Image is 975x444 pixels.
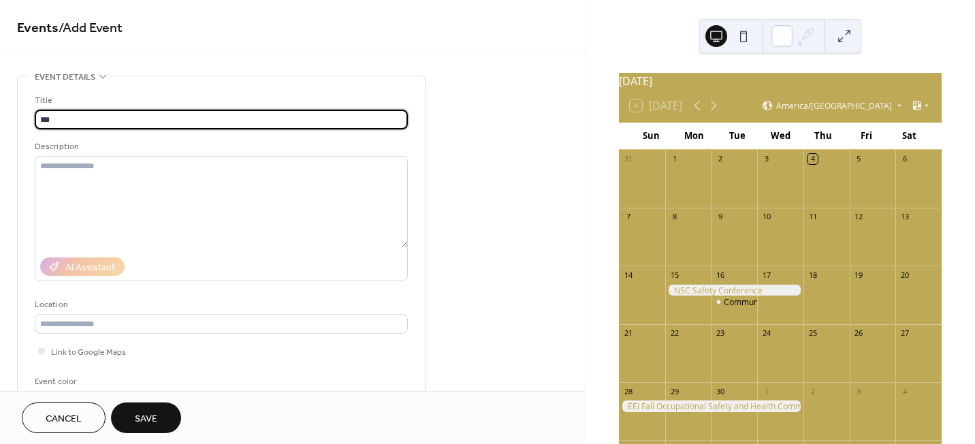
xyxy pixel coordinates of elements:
[673,123,716,150] div: Mon
[802,123,845,150] div: Thu
[665,285,803,296] div: NSC Safety Conference
[630,123,673,150] div: Sun
[899,154,910,164] div: 6
[35,93,405,108] div: Title
[761,212,771,222] div: 10
[623,386,633,396] div: 28
[854,154,864,164] div: 5
[716,154,726,164] div: 2
[854,328,864,338] div: 26
[623,270,633,280] div: 14
[854,212,864,222] div: 12
[808,270,818,280] div: 18
[716,328,726,338] div: 23
[716,123,758,150] div: Tue
[35,140,405,154] div: Description
[808,328,818,338] div: 25
[845,123,888,150] div: Fri
[22,402,106,433] button: Cancel
[623,154,633,164] div: 31
[888,123,931,150] div: Sat
[761,328,771,338] div: 24
[899,212,910,222] div: 13
[623,212,633,222] div: 7
[619,400,803,412] div: EEI Fall Occupational Safety and Health Committee Conference
[761,270,771,280] div: 17
[808,386,818,396] div: 2
[716,212,726,222] div: 9
[111,402,181,433] button: Save
[17,15,59,42] a: Events
[51,345,126,360] span: Link to Google Maps
[776,101,892,110] span: America/[GEOGRAPHIC_DATA]
[46,412,82,426] span: Cancel
[759,123,802,150] div: Wed
[899,386,910,396] div: 4
[899,328,910,338] div: 27
[808,212,818,222] div: 11
[808,154,818,164] div: 4
[669,270,680,280] div: 15
[35,70,95,84] span: Event details
[669,328,680,338] div: 22
[899,270,910,280] div: 20
[59,15,123,42] span: / Add Event
[669,386,680,396] div: 29
[35,375,137,389] div: Event color
[35,298,405,312] div: Location
[716,386,726,396] div: 30
[623,328,633,338] div: 21
[854,270,864,280] div: 19
[712,296,758,308] div: Communities of Practice Meeting
[854,386,864,396] div: 3
[761,386,771,396] div: 1
[669,212,680,222] div: 8
[619,73,942,89] div: [DATE]
[135,412,157,426] span: Save
[724,296,850,308] div: Communities of Practice Meeting
[716,270,726,280] div: 16
[669,154,680,164] div: 1
[761,154,771,164] div: 3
